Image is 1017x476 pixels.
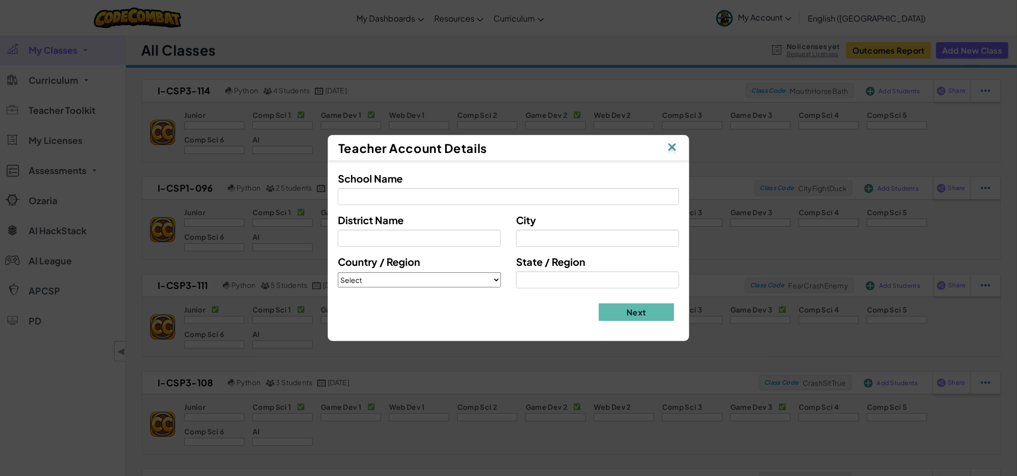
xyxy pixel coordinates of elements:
span: Teacher Account Details [338,140,487,155]
label: District Name [338,213,404,227]
label: State / Region [516,254,585,269]
img: IconClose.svg [666,140,679,155]
button: Next [599,303,674,321]
label: School Name [338,171,403,186]
label: Country / Region [338,254,420,269]
label: City [516,213,536,227]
